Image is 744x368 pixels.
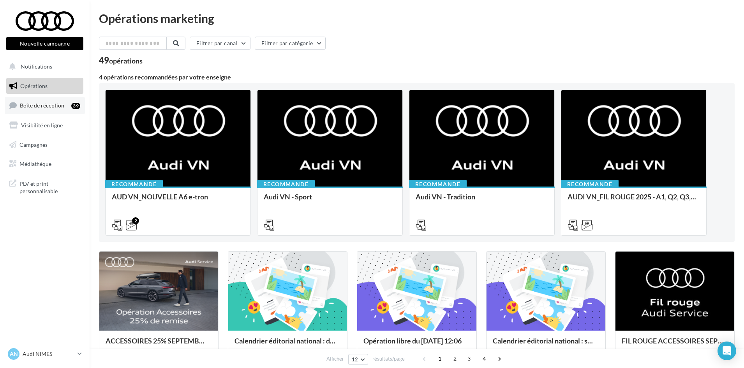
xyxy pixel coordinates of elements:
a: PLV et print personnalisable [5,175,85,198]
div: 4 opérations recommandées par votre enseigne [99,74,735,80]
a: Visibilité en ligne [5,117,85,134]
div: Recommandé [257,180,315,188]
div: Opérations marketing [99,12,735,24]
div: FIL ROUGE ACCESSOIRES SEPTEMBRE - AUDI SERVICE [622,337,728,352]
p: Audi NIMES [23,350,74,358]
div: Recommandé [409,180,467,188]
a: Opérations [5,78,85,94]
div: AUDI VN_FIL ROUGE 2025 - A1, Q2, Q3, Q5 et Q4 e-tron [568,193,700,208]
span: 4 [478,352,490,365]
div: 39 [71,103,80,109]
div: Audi VN - Tradition [416,193,548,208]
div: Recommandé [561,180,619,188]
div: ACCESSOIRES 25% SEPTEMBRE - AUDI SERVICE [106,337,212,352]
a: Boîte de réception39 [5,97,85,114]
a: Médiathèque [5,156,85,172]
div: 2 [132,217,139,224]
a: Campagnes [5,137,85,153]
div: 49 [99,56,143,65]
div: opérations [109,57,143,64]
span: 3 [463,352,475,365]
span: AN [10,350,18,358]
span: 12 [352,356,358,363]
button: Filtrer par catégorie [255,37,326,50]
span: 1 [434,352,446,365]
div: Calendrier éditorial national : du 02.09 au 03.09 [234,337,341,352]
a: AN Audi NIMES [6,347,83,361]
span: Visibilité en ligne [21,122,63,129]
span: Boîte de réception [20,102,64,109]
span: PLV et print personnalisable [19,178,80,195]
span: Campagnes [19,141,48,148]
span: Médiathèque [19,160,51,167]
button: Nouvelle campagne [6,37,83,50]
button: 12 [348,354,368,365]
button: Filtrer par canal [190,37,250,50]
span: Notifications [21,63,52,70]
button: Notifications [5,58,82,75]
div: AUD VN_NOUVELLE A6 e-tron [112,193,244,208]
div: Opération libre du [DATE] 12:06 [363,337,470,352]
span: 2 [449,352,461,365]
span: résultats/page [372,355,405,363]
div: Calendrier éditorial national : semaine du 25.08 au 31.08 [493,337,599,352]
div: Open Intercom Messenger [718,342,736,360]
div: Recommandé [105,180,163,188]
span: Afficher [326,355,344,363]
span: Opérations [20,83,48,89]
div: Audi VN - Sport [264,193,396,208]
